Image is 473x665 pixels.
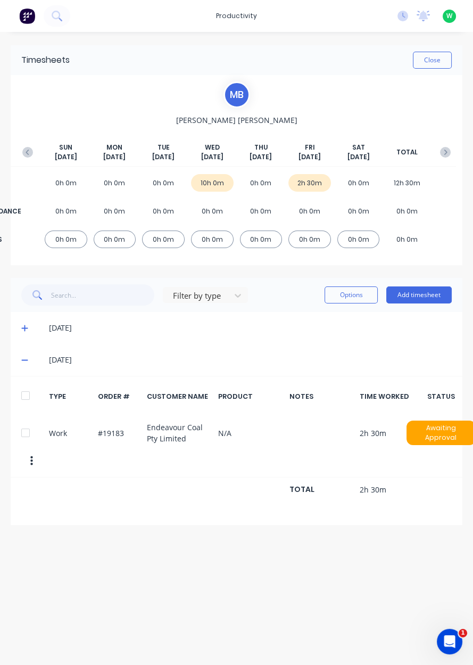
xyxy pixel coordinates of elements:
div: PRODUCT [218,391,284,401]
div: 0h 0m [240,231,283,248]
div: TYPE [49,391,92,401]
div: 0h 0m [142,202,185,220]
div: 0h 0m [191,231,234,248]
div: 0h 0m [240,202,283,220]
span: TUE [157,143,170,152]
div: 0h 0m [386,202,428,220]
div: 0h 0m [142,174,185,192]
span: [DATE] [55,152,77,162]
span: [DATE] [103,152,126,162]
span: 1 [459,629,467,637]
div: STATUS [430,391,452,401]
div: 0h 0m [240,174,283,192]
div: 0h 0m [337,231,380,248]
div: 0h 0m [386,231,428,248]
div: 0h 0m [288,231,331,248]
span: MON [106,143,122,152]
div: 0h 0m [337,202,380,220]
div: 0h 0m [45,174,87,192]
div: 0h 0m [45,231,87,248]
span: THU [254,143,268,152]
span: TOTAL [396,147,418,157]
span: FRI [304,143,314,152]
div: NOTES [289,391,354,401]
input: Search... [51,284,155,306]
div: 10h 0m [191,174,234,192]
iframe: Intercom live chat [437,629,462,654]
div: 0h 0m [45,202,87,220]
div: 0h 0m [94,174,136,192]
button: Add timesheet [386,286,452,303]
div: ORDER # [98,391,141,401]
div: 0h 0m [94,202,136,220]
div: 0h 0m [142,231,185,248]
img: Factory [19,8,35,24]
div: 0h 0m [94,231,136,248]
button: Close [413,52,452,69]
div: [DATE] [49,322,452,334]
span: [DATE] [250,152,272,162]
span: [DATE] [201,152,223,162]
span: SUN [59,143,72,152]
div: Timesheets [21,54,70,67]
div: M B [223,81,250,108]
button: Options [325,286,378,303]
div: [DATE] [49,354,452,366]
div: 0h 0m [288,202,331,220]
span: [PERSON_NAME] [PERSON_NAME] [176,114,297,126]
div: 12h 30m [386,174,428,192]
div: 0h 0m [337,174,380,192]
div: TIME WORKED [360,391,424,401]
div: productivity [211,8,262,24]
span: W [446,11,452,21]
div: 2h 30m [288,174,331,192]
div: CUSTOMER NAME [147,391,212,401]
div: 0h 0m [191,202,234,220]
span: [DATE] [347,152,370,162]
span: SAT [352,143,365,152]
span: [DATE] [298,152,321,162]
span: [DATE] [152,152,175,162]
span: WED [205,143,220,152]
